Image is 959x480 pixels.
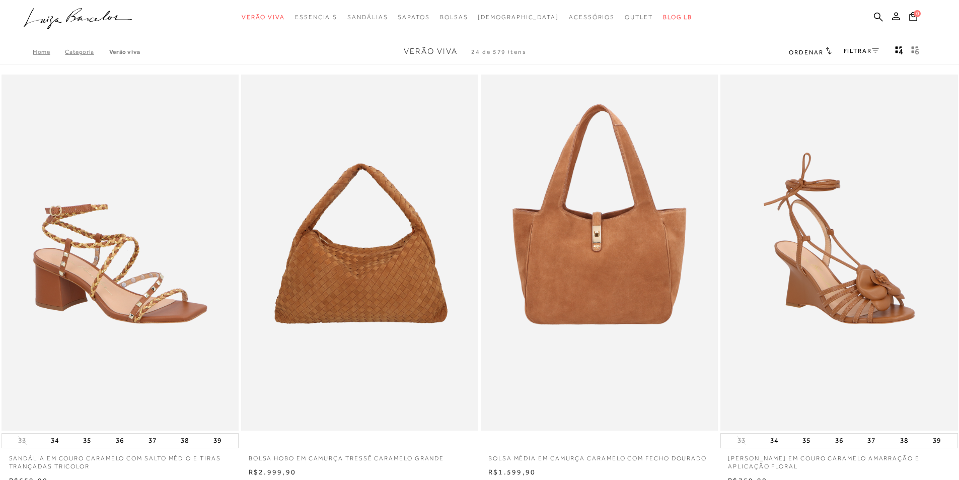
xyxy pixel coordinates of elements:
[398,14,429,21] span: Sapatos
[440,8,468,27] a: noSubCategoriesText
[478,14,559,21] span: [DEMOGRAPHIC_DATA]
[734,436,749,445] button: 33
[720,448,957,471] a: [PERSON_NAME] EM COURO CARAMELO AMARRAÇÃO E APLICAÇÃO FLORAL
[481,448,718,463] a: BOLSA MÉDIA EM CAMURÇA CARAMELO COM FECHO DOURADO
[569,14,615,21] span: Acessórios
[48,434,62,448] button: 34
[897,434,911,448] button: 38
[721,76,956,429] img: SANDÁLIA ANABELA EM COURO CARAMELO AMARRAÇÃO E APLICAÇÃO FLORAL
[488,468,536,476] span: R$1.599,90
[80,434,94,448] button: 35
[906,11,920,25] button: 0
[3,76,238,429] a: SANDÁLIA EM COURO CARAMELO COM SALTO MÉDIO E TIRAS TRANÇADAS TRICOLOR SANDÁLIA EM COURO CARAMELO ...
[767,434,781,448] button: 34
[625,8,653,27] a: noSubCategoriesText
[892,45,906,58] button: Mostrar 4 produtos por linha
[471,48,527,55] span: 24 de 579 itens
[295,8,337,27] a: noSubCategoriesText
[295,14,337,21] span: Essenciais
[109,48,140,55] a: Verão Viva
[930,434,944,448] button: 39
[440,14,468,21] span: Bolsas
[478,8,559,27] a: noSubCategoriesText
[2,448,239,471] a: SANDÁLIA EM COURO CARAMELO COM SALTO MÉDIO E TIRAS TRANÇADAS TRICOLOR
[569,8,615,27] a: noSubCategoriesText
[241,448,478,463] a: BOLSA HOBO EM CAMURÇA TRESSÊ CARAMELO GRANDE
[242,76,477,429] img: BOLSA HOBO EM CAMURÇA TRESSÊ CARAMELO GRANDE
[347,8,388,27] a: noSubCategoriesText
[347,14,388,21] span: Sandálias
[908,45,922,58] button: gridText6Desc
[113,434,127,448] button: 36
[249,468,296,476] span: R$2.999,90
[145,434,160,448] button: 37
[799,434,814,448] button: 35
[482,76,717,429] a: BOLSA MÉDIA EM CAMURÇA CARAMELO COM FECHO DOURADO BOLSA MÉDIA EM CAMURÇA CARAMELO COM FECHO DOURADO
[15,436,29,445] button: 33
[914,10,921,17] span: 0
[721,76,956,429] a: SANDÁLIA ANABELA EM COURO CARAMELO AMARRAÇÃO E APLICAÇÃO FLORAL SANDÁLIA ANABELA EM COURO CARAMEL...
[33,48,65,55] a: Home
[864,434,878,448] button: 37
[242,76,477,429] a: BOLSA HOBO EM CAMURÇA TRESSÊ CARAMELO GRANDE BOLSA HOBO EM CAMURÇA TRESSÊ CARAMELO GRANDE
[789,49,823,56] span: Ordenar
[65,48,109,55] a: Categoria
[844,47,879,54] a: FILTRAR
[404,47,458,56] span: Verão Viva
[242,8,285,27] a: noSubCategoriesText
[178,434,192,448] button: 38
[242,14,285,21] span: Verão Viva
[832,434,846,448] button: 36
[210,434,225,448] button: 39
[3,76,238,429] img: SANDÁLIA EM COURO CARAMELO COM SALTO MÉDIO E TIRAS TRANÇADAS TRICOLOR
[482,76,717,429] img: BOLSA MÉDIA EM CAMURÇA CARAMELO COM FECHO DOURADO
[398,8,429,27] a: noSubCategoriesText
[663,14,692,21] span: BLOG LB
[625,14,653,21] span: Outlet
[663,8,692,27] a: BLOG LB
